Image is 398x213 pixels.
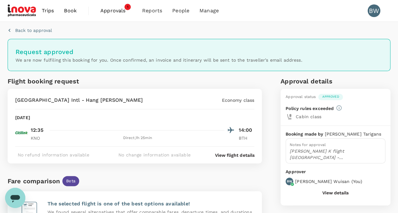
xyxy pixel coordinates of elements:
p: 12:35 [31,126,43,134]
span: People [172,7,189,15]
div: Direct , 1h 25min [50,135,224,141]
span: Reports [142,7,162,15]
h6: Flight booking request [8,76,134,86]
p: Booking made by [286,131,325,137]
div: BW [368,4,380,17]
span: Approvals [100,7,132,15]
div: Fare comparison [8,176,60,186]
h6: Approval details [281,76,390,86]
p: No change information available [118,152,191,158]
p: [GEOGRAPHIC_DATA] Intl - Hang [PERSON_NAME] [15,96,143,104]
div: Approval status [286,94,316,100]
span: Notes for approval [290,143,326,147]
span: Trips [42,7,54,15]
p: No refund information available [18,152,89,158]
p: KNO [31,135,47,141]
span: Manage [199,7,219,15]
p: Economy class [222,97,254,103]
span: 1 [124,4,131,10]
p: Cabin class [296,113,385,120]
p: Back to approval [15,27,52,33]
p: We are now fulfiling this booking for you. Once confirmed, an invoice and itinerary will be sent ... [16,57,382,63]
img: QG [15,126,28,139]
p: 14:00 [238,126,254,134]
p: [PERSON_NAME] Wuisan ( You ) [295,178,362,185]
p: The selected flight is one of the best options available! [47,200,254,208]
button: View details [322,190,349,195]
button: Back to approval [8,27,52,33]
h6: Request approved [16,47,382,57]
p: [DATE] [15,114,30,121]
img: iNova Pharmaceuticals [8,4,37,18]
span: Approved [318,94,343,99]
p: [PERSON_NAME] K flight [GEOGRAPHIC_DATA] - [GEOGRAPHIC_DATA] : [DATE] [290,148,381,161]
iframe: Button to launch messaging window [5,188,25,208]
button: View flight details [215,152,254,158]
p: BW [287,179,292,184]
p: BTH [238,135,254,141]
p: [PERSON_NAME] Tarigans [325,131,381,137]
span: Beta [62,178,79,184]
p: Approver [286,168,385,175]
p: Policy rules exceeded [286,105,334,112]
span: Book [64,7,77,15]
